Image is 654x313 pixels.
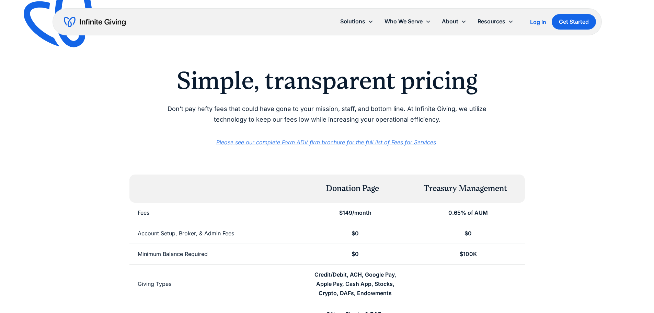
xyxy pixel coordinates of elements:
div: Account Setup, Broker, & Admin Fees [138,229,234,238]
div: Donation Page [326,183,379,194]
a: Please see our complete Form ADV firm brochure for the full list of Fees for Services [216,139,436,146]
div: Solutions [340,17,365,26]
h2: Simple, transparent pricing [151,66,503,96]
div: Solutions [335,14,379,29]
div: Fees [138,208,149,217]
div: $0 [352,249,359,259]
div: $149/month [339,208,371,217]
div: $0 [352,229,359,238]
div: About [442,17,458,26]
div: About [436,14,472,29]
div: Treasury Management [424,183,507,194]
div: $100K [460,249,477,259]
div: Log In [530,19,546,25]
div: Resources [478,17,505,26]
div: 0.65% of AUM [448,208,488,217]
div: $0 [464,229,472,238]
div: Resources [472,14,519,29]
p: Don't pay hefty fees that could have gone to your mission, staff, and bottom line. At Infinite Gi... [151,104,503,125]
a: Get Started [552,14,596,30]
div: Giving Types [138,279,171,289]
div: Credit/Debit, ACH, Google Pay, Apple Pay, Cash App, Stocks, Crypto, DAFs, Endowments [307,270,403,298]
a: Log In [530,18,546,26]
div: Minimum Balance Required [138,249,208,259]
a: home [64,16,126,27]
div: Who We Serve [385,17,423,26]
div: Who We Serve [379,14,436,29]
